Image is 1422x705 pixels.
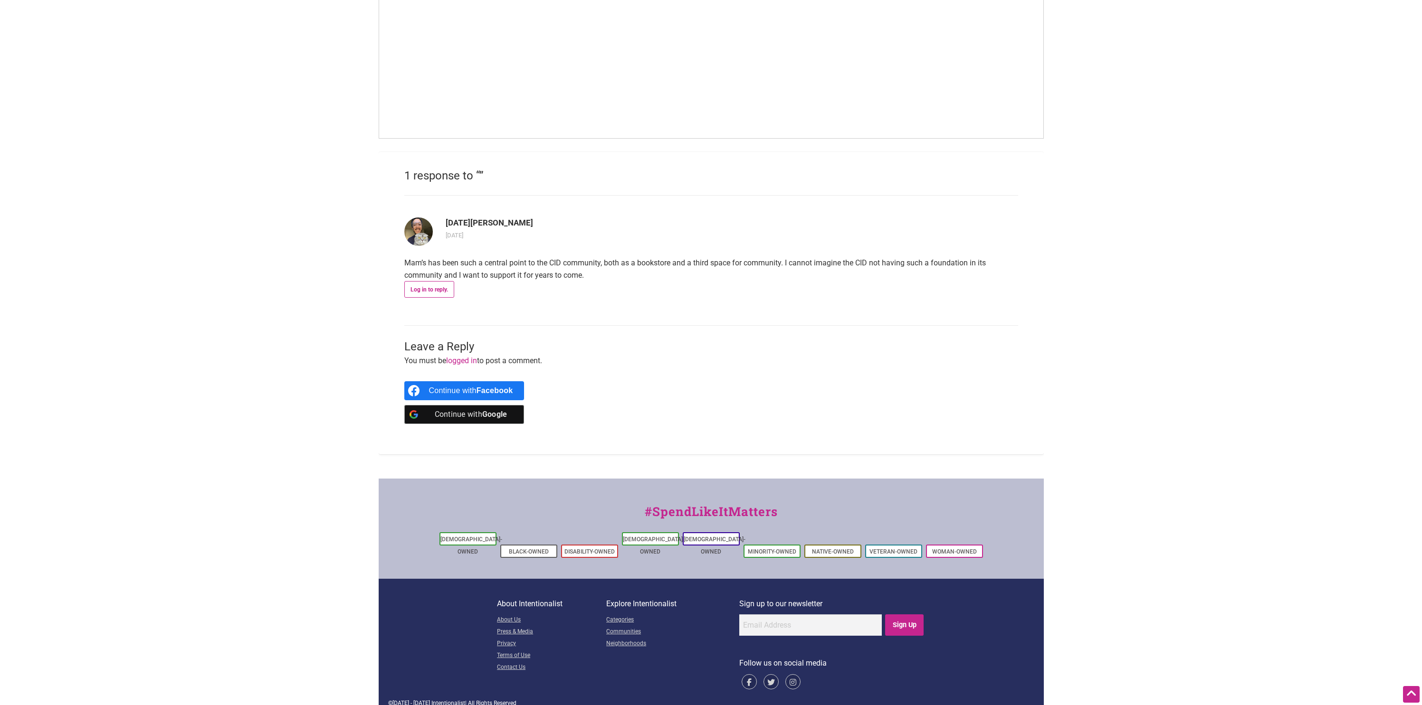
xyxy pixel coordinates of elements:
a: logged in [446,356,477,365]
b: Facebook [477,386,513,395]
p: About Intentionalist [497,598,606,610]
a: Veteran-Owned [869,548,917,555]
p: Explore Intentionalist [606,598,739,610]
p: You must be to post a comment. [404,355,1018,367]
a: About Us [497,614,606,626]
div: Scroll Back to Top [1403,686,1420,703]
a: Continue with <b>Google</b> [404,405,525,424]
p: Follow us on social media [739,657,925,669]
b: Google [482,410,507,419]
a: [DEMOGRAPHIC_DATA]-Owned [440,536,502,555]
h3: Leave a Reply [404,339,1018,355]
a: Categories [606,614,739,626]
a: Press & Media [497,626,606,638]
a: Privacy [497,638,606,650]
p: Mam’s has been such a central point to the CID community, both as a bookstore and a third space f... [404,257,1018,281]
a: Log in to reply. [404,281,454,297]
a: [DEMOGRAPHIC_DATA]-Owned [623,536,685,555]
a: Black-Owned [509,548,549,555]
b: [DATE][PERSON_NAME] [446,218,533,227]
input: Email Address [739,614,882,636]
a: Woman-Owned [932,548,977,555]
a: Continue with <b>Facebook</b> [404,381,525,400]
a: Native-Owned [812,548,854,555]
a: Terms of Use [497,650,606,662]
h2: 1 response to “” [404,168,1018,184]
a: Disability-Owned [564,548,615,555]
time: August 8, 2025 @ 11:55 am [446,232,463,239]
a: [DATE] [446,232,463,239]
p: Sign up to our newsletter [739,598,925,610]
a: Neighborhoods [606,638,739,650]
a: Contact Us [497,662,606,674]
a: Minority-Owned [748,548,796,555]
input: Sign Up [885,614,924,636]
a: Communities [606,626,739,638]
div: Continue with [429,405,513,424]
div: Continue with [429,381,513,400]
a: [DEMOGRAPHIC_DATA]-Owned [684,536,745,555]
div: #SpendLikeItMatters [379,502,1044,530]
